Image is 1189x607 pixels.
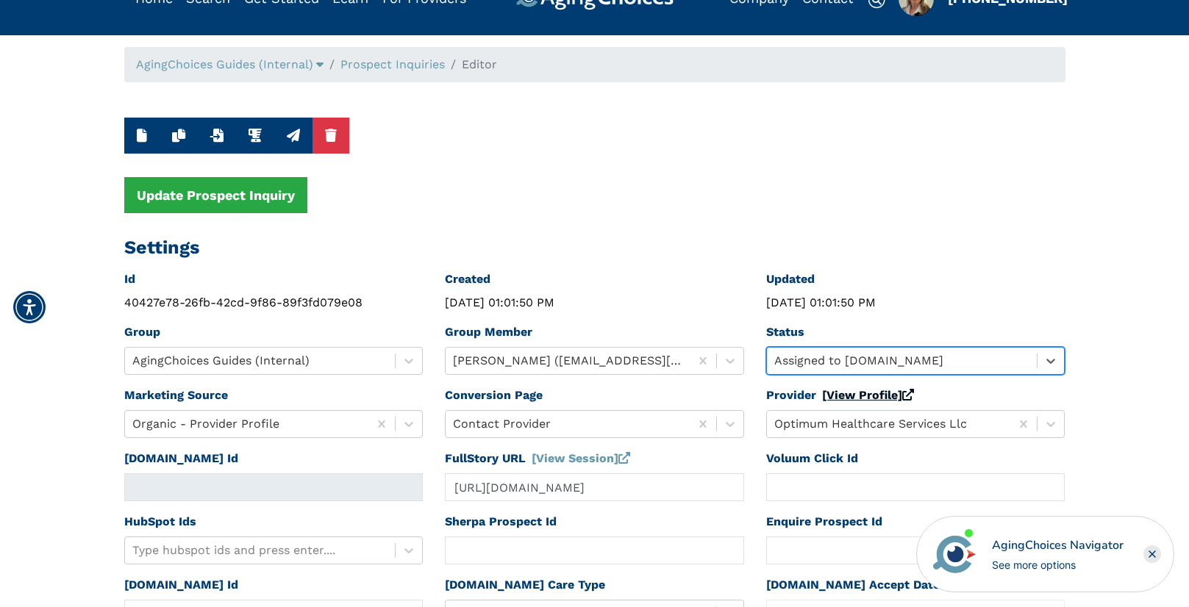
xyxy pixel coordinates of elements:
div: Accessibility Menu [13,291,46,323]
button: Delete [313,118,349,154]
button: Run Caring Integration [274,118,313,154]
label: Updated [766,270,815,288]
label: Voluum Click Id [766,450,858,467]
button: Run Integration [236,118,274,154]
button: New [124,118,160,154]
label: Enquire Prospect Id [766,513,882,531]
label: Conversion Page [445,387,543,404]
label: [DOMAIN_NAME] Id [124,450,238,467]
label: Marketing Source [124,387,228,404]
label: Status [766,323,804,341]
div: [DATE] 01:01:50 PM [766,294,1065,312]
button: Duplicate [160,118,198,154]
label: Provider [766,387,914,404]
label: FullStory URL [445,450,630,467]
label: Group [124,323,160,341]
img: avatar [929,529,979,579]
span: AgingChoices Guides (Internal) [136,57,313,71]
div: [DATE] 01:01:50 PM [445,294,744,312]
label: [DOMAIN_NAME] Id [124,576,238,594]
button: Import from youcanbook.me [198,118,236,154]
nav: breadcrumb [124,47,1065,82]
label: Group Member [445,323,532,341]
a: Prospect Inquiries [340,57,445,71]
label: Sherpa Prospect Id [445,513,557,531]
label: HubSpot Ids [124,513,196,531]
div: Close [1143,545,1161,563]
span: Editor [462,57,497,71]
a: [View Session] [532,451,630,465]
h2: Settings [124,237,1065,259]
label: [DOMAIN_NAME] Care Type [445,576,605,594]
label: Created [445,270,490,288]
div: Popover trigger [136,56,324,73]
div: AgingChoices Navigator [992,536,1124,554]
div: 40427e78-26fb-42cd-9f86-89f3fd079e08 [124,294,424,312]
a: [View Profile] [822,388,914,402]
button: Update Prospect Inquiry [124,177,307,213]
a: AgingChoices Guides (Internal) [136,57,324,71]
label: [DOMAIN_NAME] Accept Date [766,576,940,594]
div: See more options [992,557,1124,572]
label: Id [124,270,135,288]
